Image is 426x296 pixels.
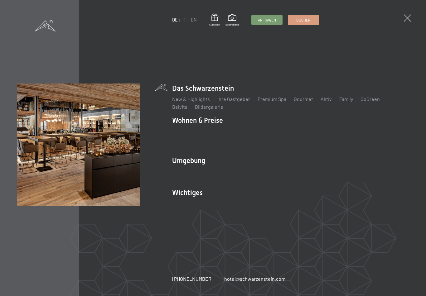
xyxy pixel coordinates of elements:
[172,96,210,102] a: New & Highlights
[321,96,332,102] a: Aktiv
[191,17,197,22] a: EN
[288,15,319,25] a: Buchen
[172,17,178,22] a: DE
[17,84,140,206] img: Wellnesshotel Südtirol SCHWARZENSTEIN - Wellnessurlaub in den Alpen, Wandern und Wellness
[172,276,213,282] span: [PHONE_NUMBER]
[258,17,276,23] span: Anfragen
[209,14,220,26] a: Gutschein
[294,96,313,102] a: Gourmet
[339,96,353,102] a: Family
[225,14,239,26] a: Bildergalerie
[296,17,311,23] span: Buchen
[209,23,220,26] span: Gutschein
[195,104,223,110] a: Bildergalerie
[217,96,250,102] a: Ihre Gastgeber
[225,23,239,26] span: Bildergalerie
[172,104,187,110] a: Belvita
[182,17,186,22] a: IT
[258,96,286,102] a: Premium Spa
[252,15,282,25] a: Anfragen
[172,275,213,282] a: [PHONE_NUMBER]
[224,275,285,282] a: hotel@schwarzenstein.com
[361,96,380,102] a: GoGreen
